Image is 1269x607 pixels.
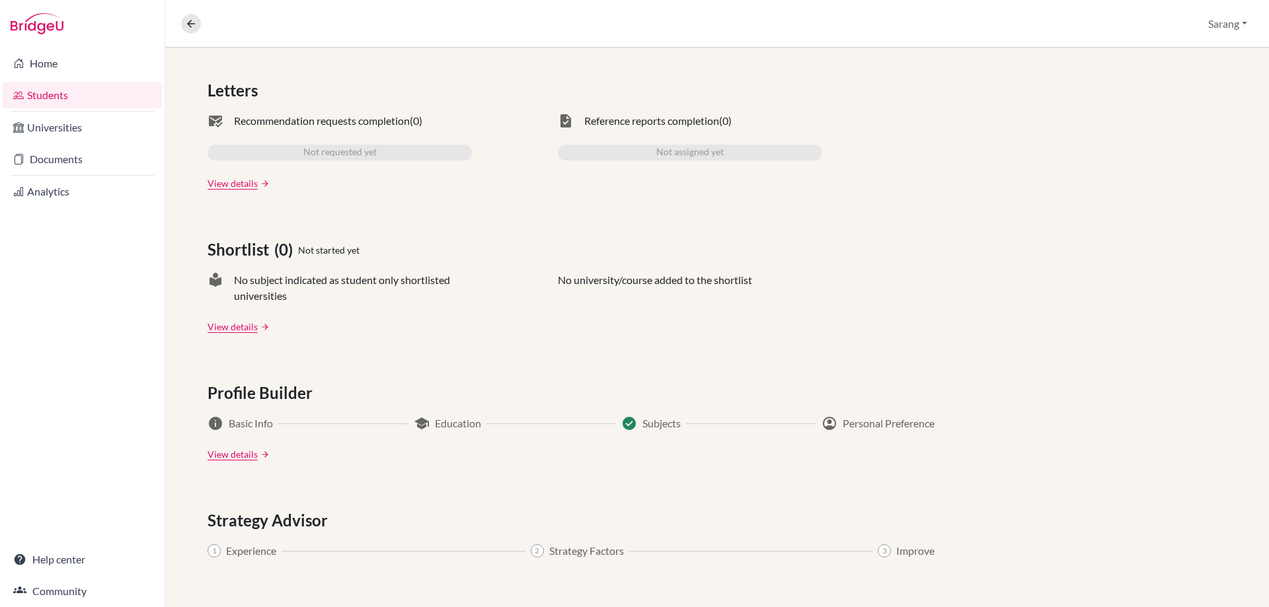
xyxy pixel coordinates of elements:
[3,578,162,604] a: Community
[258,179,270,188] a: arrow_forward
[3,146,162,172] a: Documents
[3,546,162,573] a: Help center
[1202,11,1253,36] button: Sarang
[229,415,273,431] span: Basic Info
[208,320,258,334] a: View details
[3,114,162,141] a: Universities
[410,113,422,129] span: (0)
[822,415,837,431] span: account_circle
[208,272,223,304] span: local_library
[234,113,410,129] span: Recommendation requests completion
[549,543,624,559] span: Strategy Factors
[234,272,472,304] span: No subject indicated as student only shortlisted universities
[719,113,732,129] span: (0)
[435,415,481,431] span: Education
[584,113,719,129] span: Reference reports completion
[208,509,333,532] span: Strategy Advisor
[208,113,223,129] span: mark_email_read
[11,13,63,34] img: Bridge-U
[226,543,276,559] span: Experience
[414,415,430,431] span: school
[558,113,574,129] span: task
[843,415,935,431] span: Personal Preference
[208,79,263,102] span: Letters
[558,272,752,304] p: No university/course added to the shortlist
[258,450,270,459] a: arrow_forward
[3,178,162,205] a: Analytics
[3,82,162,108] a: Students
[896,543,935,559] span: Improve
[208,447,258,461] a: View details
[878,544,891,557] span: 3
[208,544,221,557] span: 1
[303,145,377,161] span: Not requested yet
[208,176,258,190] a: View details
[274,238,298,262] span: (0)
[208,415,223,431] span: info
[642,415,681,431] span: Subjects
[531,544,544,557] span: 2
[298,243,360,257] span: Not started yet
[621,415,637,431] span: Success
[656,145,724,161] span: Not assigned yet
[208,381,318,405] span: Profile Builder
[208,238,274,262] span: Shortlist
[258,322,270,332] a: arrow_forward
[3,50,162,77] a: Home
